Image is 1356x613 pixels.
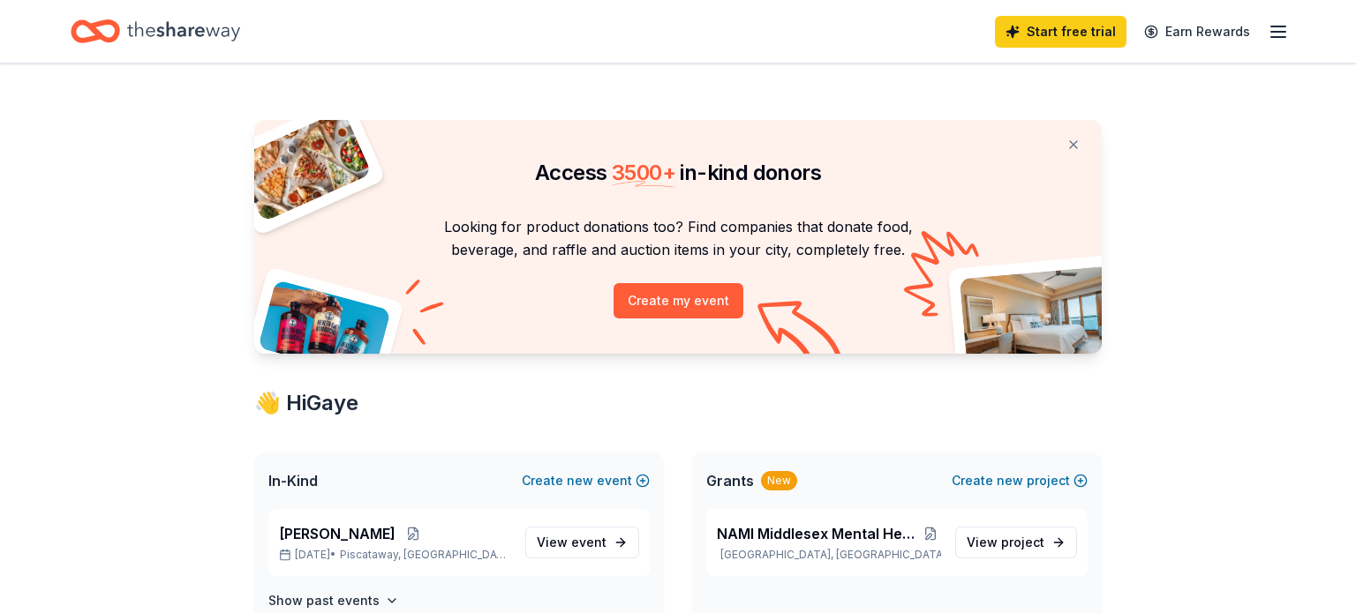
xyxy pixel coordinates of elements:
[1001,535,1044,549] span: project
[71,11,240,52] a: Home
[279,523,395,544] span: [PERSON_NAME]
[612,160,675,185] span: 3500 +
[757,301,846,367] img: Curvy arrow
[967,532,1044,553] span: View
[522,470,650,491] button: Createnewevent
[761,471,797,490] div: New
[614,283,743,318] button: Create my event
[537,532,606,553] span: View
[955,527,1077,558] a: View project
[268,470,318,491] span: In-Kind
[275,215,1081,262] p: Looking for product donations too? Find companies that donate food, beverage, and raffle and auct...
[268,590,380,611] h4: Show past events
[995,16,1126,48] a: Start free trial
[571,535,606,549] span: event
[525,527,639,558] a: View event
[235,109,373,222] img: Pizza
[706,470,754,491] span: Grants
[535,160,821,185] span: Access in-kind donors
[567,470,593,491] span: new
[717,523,921,544] span: NAMI Middlesex Mental Health Support Non-Profit
[997,470,1023,491] span: new
[717,548,941,562] p: [GEOGRAPHIC_DATA], [GEOGRAPHIC_DATA]
[268,590,399,611] button: Show past events
[1134,16,1261,48] a: Earn Rewards
[279,548,511,562] p: [DATE] •
[340,548,511,562] span: Piscataway, [GEOGRAPHIC_DATA]
[952,470,1088,491] button: Createnewproject
[254,389,1102,417] div: 👋 Hi Gaye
